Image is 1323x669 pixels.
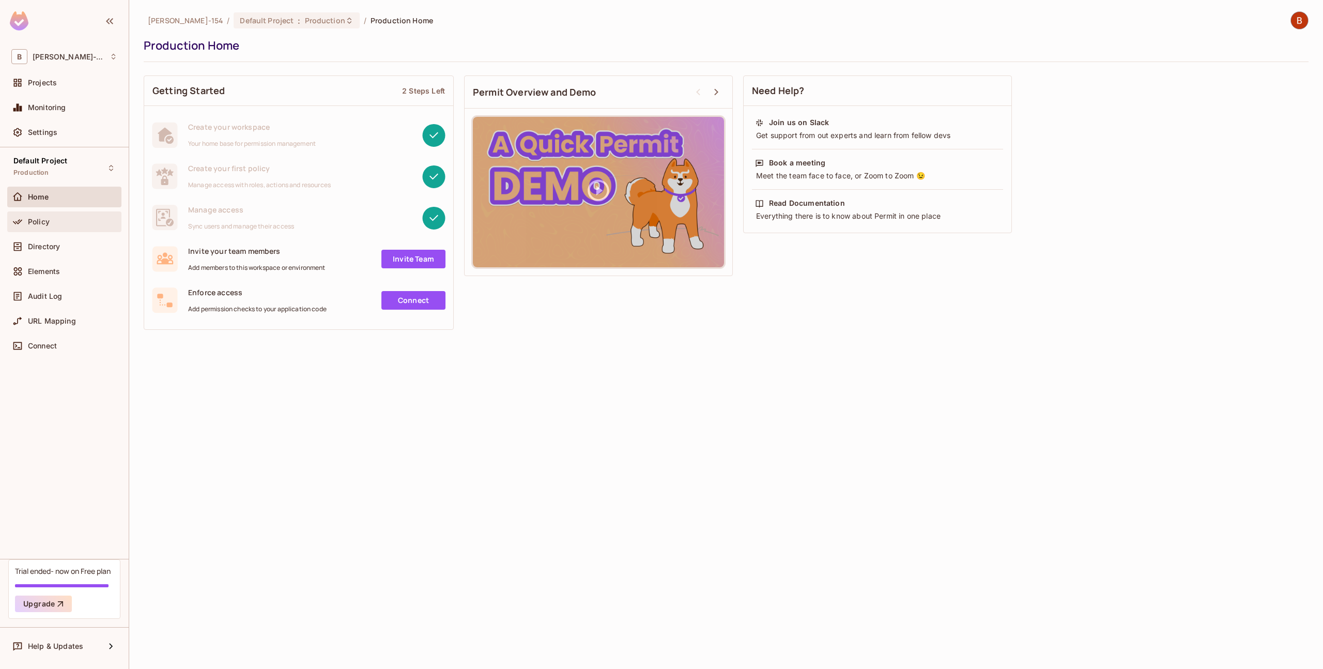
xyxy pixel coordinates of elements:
span: Projects [28,79,57,87]
span: Need Help? [752,84,805,97]
span: Invite your team members [188,246,326,256]
button: Upgrade [15,596,72,612]
div: Meet the team face to face, or Zoom to Zoom 😉 [755,171,1000,181]
span: Connect [28,342,57,350]
span: Home [28,193,49,201]
a: Invite Team [381,250,445,268]
a: Connect [381,291,445,310]
span: Production [13,169,49,177]
img: SReyMgAAAABJRU5ErkJggg== [10,11,28,31]
div: Read Documentation [769,198,845,208]
div: Book a meeting [769,158,825,168]
span: B [11,49,27,64]
span: Default Project [13,157,67,165]
span: Enforce access [188,287,327,297]
span: Sync users and manage their access [188,222,294,231]
span: Production Home [371,16,433,25]
span: Audit Log [28,292,62,300]
span: Add permission checks to your application code [188,305,327,313]
div: Production Home [144,38,1303,53]
span: Production [305,16,345,25]
li: / [227,16,229,25]
span: Permit Overview and Demo [473,86,596,99]
img: Bob [1291,12,1308,29]
span: Manage access [188,205,294,215]
span: Policy [28,218,50,226]
span: Workspace: Bob-154 [33,53,104,61]
div: Trial ended- now on Free plan [15,566,111,576]
span: Default Project [240,16,294,25]
span: Monitoring [28,103,66,112]
span: Manage access with roles, actions and resources [188,181,331,189]
span: Create your first policy [188,163,331,173]
div: Everything there is to know about Permit in one place [755,211,1000,221]
span: Your home base for permission management [188,140,316,148]
li: / [364,16,366,25]
div: Join us on Slack [769,117,829,128]
span: Directory [28,242,60,251]
span: URL Mapping [28,317,76,325]
div: Get support from out experts and learn from fellow devs [755,130,1000,141]
span: : [297,17,301,25]
span: Create your workspace [188,122,316,132]
span: Add members to this workspace or environment [188,264,326,272]
span: Getting Started [152,84,225,97]
div: 2 Steps Left [402,86,445,96]
span: Help & Updates [28,642,83,650]
span: Settings [28,128,57,136]
span: Elements [28,267,60,276]
span: the active workspace [148,16,223,25]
